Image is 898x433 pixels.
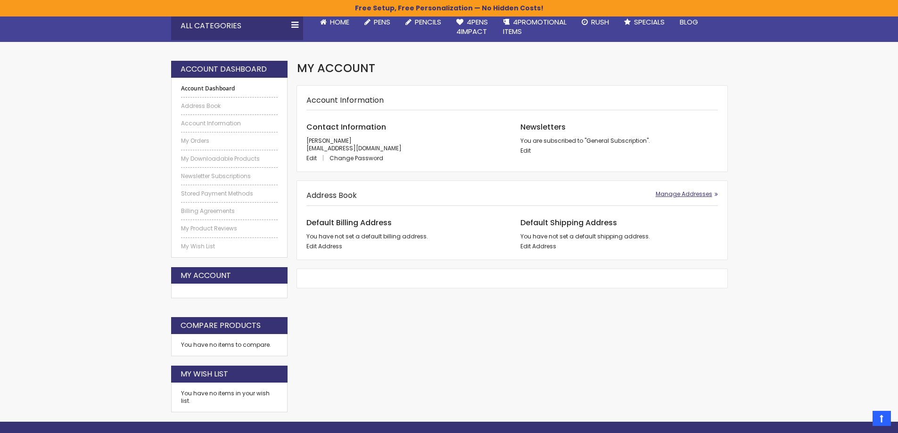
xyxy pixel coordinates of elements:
[520,233,718,240] address: You have not set a default shipping address.
[357,12,398,33] a: Pens
[181,85,278,92] strong: Account Dashboard
[313,12,357,33] a: Home
[503,17,567,36] span: 4PROMOTIONAL ITEMS
[374,17,390,27] span: Pens
[520,217,617,228] span: Default Shipping Address
[456,17,488,36] span: 4Pens 4impact
[171,12,303,40] div: All Categories
[520,122,566,132] span: Newsletters
[181,243,278,250] a: My Wish List
[181,155,278,163] a: My Downloadable Products
[634,17,665,27] span: Specials
[449,12,495,42] a: 4Pens4impact
[181,369,228,379] strong: My Wish List
[306,137,504,152] p: [PERSON_NAME] [EMAIL_ADDRESS][DOMAIN_NAME]
[415,17,441,27] span: Pencils
[617,12,672,33] a: Specials
[330,17,349,27] span: Home
[181,207,278,215] a: Billing Agreements
[306,190,357,201] strong: Address Book
[181,390,278,405] div: You have no items in your wish list.
[181,172,278,180] a: Newsletter Subscriptions
[520,137,718,145] p: You are subscribed to "General Subscription".
[181,102,278,110] a: Address Book
[181,225,278,232] a: My Product Reviews
[656,190,718,198] a: Manage Addresses
[181,64,267,74] strong: Account Dashboard
[181,120,278,127] a: Account Information
[181,320,261,331] strong: Compare Products
[591,17,609,27] span: Rush
[306,95,384,106] strong: Account Information
[656,190,712,198] span: Manage Addresses
[181,190,278,197] a: Stored Payment Methods
[306,122,386,132] span: Contact Information
[306,233,504,240] address: You have not set a default billing address.
[306,154,317,162] span: Edit
[306,242,342,250] a: Edit Address
[171,334,288,356] div: You have no items to compare.
[495,12,574,42] a: 4PROMOTIONALITEMS
[820,408,898,433] iframe: Google Customer Reviews
[520,147,531,155] a: Edit
[297,60,375,76] span: My Account
[330,154,383,162] a: Change Password
[306,154,328,162] a: Edit
[520,242,556,250] a: Edit Address
[680,17,698,27] span: Blog
[181,270,231,281] strong: My Account
[306,217,392,228] span: Default Billing Address
[181,137,278,145] a: My Orders
[398,12,449,33] a: Pencils
[574,12,617,33] a: Rush
[672,12,706,33] a: Blog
